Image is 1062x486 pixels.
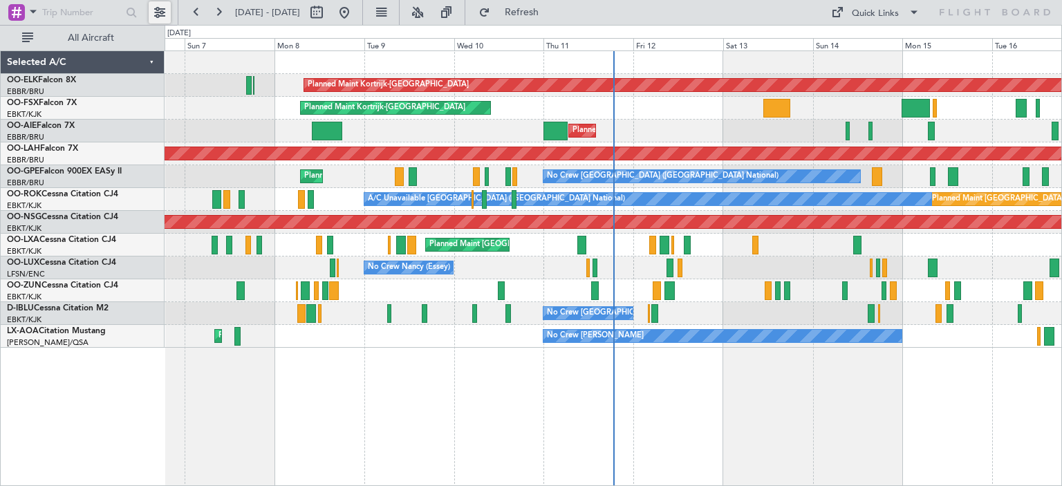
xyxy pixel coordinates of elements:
[7,281,118,290] a: OO-ZUNCessna Citation CJ4
[7,109,41,120] a: EBKT/KJK
[7,327,39,335] span: LX-AOA
[7,155,44,165] a: EBBR/BRU
[824,1,926,24] button: Quick Links
[7,259,39,267] span: OO-LUX
[454,38,544,50] div: Wed 10
[472,1,555,24] button: Refresh
[7,99,39,107] span: OO-FSX
[274,38,364,50] div: Mon 8
[7,144,78,153] a: OO-LAHFalcon 7X
[7,190,41,198] span: OO-ROK
[7,76,38,84] span: OO-ELK
[493,8,551,17] span: Refresh
[368,257,450,278] div: No Crew Nancy (Essey)
[7,99,77,107] a: OO-FSXFalcon 7X
[218,326,436,346] div: Planned Maint [GEOGRAPHIC_DATA] ([GEOGRAPHIC_DATA])
[813,38,903,50] div: Sun 14
[7,167,39,176] span: OO-GPE
[7,259,116,267] a: OO-LUXCessna Citation CJ4
[7,200,41,211] a: EBKT/KJK
[304,166,555,187] div: Planned Maint [GEOGRAPHIC_DATA] ([GEOGRAPHIC_DATA] National)
[15,27,150,49] button: All Aircraft
[7,327,106,335] a: LX-AOACitation Mustang
[7,167,122,176] a: OO-GPEFalcon 900EX EASy II
[547,303,779,324] div: No Crew [GEOGRAPHIC_DATA] ([GEOGRAPHIC_DATA] National)
[36,33,146,43] span: All Aircraft
[308,75,469,95] div: Planned Maint Kortrijk-[GEOGRAPHIC_DATA]
[7,337,88,348] a: [PERSON_NAME]/QSA
[852,7,899,21] div: Quick Links
[7,132,44,142] a: EBBR/BRU
[7,304,34,312] span: D-IBLU
[429,234,680,255] div: Planned Maint [GEOGRAPHIC_DATA] ([GEOGRAPHIC_DATA] National)
[902,38,992,50] div: Mon 15
[7,236,39,244] span: OO-LXA
[547,326,644,346] div: No Crew [PERSON_NAME]
[185,38,274,50] div: Sun 7
[7,236,116,244] a: OO-LXACessna Citation CJ4
[7,190,118,198] a: OO-ROKCessna Citation CJ4
[7,246,41,256] a: EBKT/KJK
[7,292,41,302] a: EBKT/KJK
[364,38,454,50] div: Tue 9
[7,281,41,290] span: OO-ZUN
[7,223,41,234] a: EBKT/KJK
[547,166,779,187] div: No Crew [GEOGRAPHIC_DATA] ([GEOGRAPHIC_DATA] National)
[235,6,300,19] span: [DATE] - [DATE]
[7,122,37,130] span: OO-AIE
[572,120,790,141] div: Planned Maint [GEOGRAPHIC_DATA] ([GEOGRAPHIC_DATA])
[7,144,40,153] span: OO-LAH
[723,38,813,50] div: Sat 13
[7,304,109,312] a: D-IBLUCessna Citation M2
[304,97,465,118] div: Planned Maint Kortrijk-[GEOGRAPHIC_DATA]
[7,178,44,188] a: EBBR/BRU
[7,213,118,221] a: OO-NSGCessna Citation CJ4
[7,213,41,221] span: OO-NSG
[7,315,41,325] a: EBKT/KJK
[368,189,625,209] div: A/C Unavailable [GEOGRAPHIC_DATA] ([GEOGRAPHIC_DATA] National)
[633,38,723,50] div: Fri 12
[7,76,76,84] a: OO-ELKFalcon 8X
[7,122,75,130] a: OO-AIEFalcon 7X
[7,86,44,97] a: EBBR/BRU
[7,269,45,279] a: LFSN/ENC
[543,38,633,50] div: Thu 11
[42,2,122,23] input: Trip Number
